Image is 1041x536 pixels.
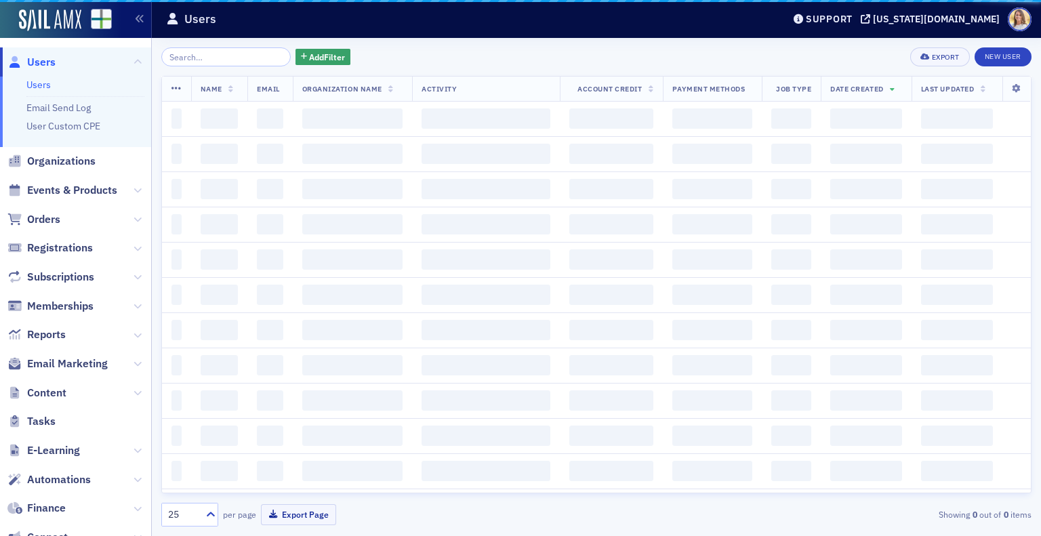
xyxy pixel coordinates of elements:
span: ‌ [771,144,811,164]
span: ‌ [257,108,283,129]
span: Add Filter [309,51,345,63]
span: ‌ [921,179,993,199]
span: Email [257,84,280,94]
span: ‌ [422,355,550,375]
input: Search… [161,47,291,66]
span: ‌ [422,320,550,340]
span: ‌ [921,214,993,234]
button: Export [910,47,969,66]
label: per page [223,508,256,520]
span: Email Marketing [27,356,108,371]
span: ‌ [302,461,403,481]
span: ‌ [422,461,550,481]
span: ‌ [830,355,902,375]
span: ‌ [830,179,902,199]
span: Events & Products [27,183,117,198]
span: ‌ [921,108,993,129]
span: Job Type [776,84,811,94]
span: ‌ [672,249,752,270]
span: Finance [27,501,66,516]
a: Users [26,79,51,91]
span: ‌ [771,355,811,375]
span: ‌ [201,461,239,481]
span: ‌ [569,320,653,340]
div: 25 [168,508,198,522]
span: ‌ [422,390,550,411]
span: ‌ [422,249,550,270]
span: ‌ [569,390,653,411]
span: ‌ [257,320,283,340]
span: ‌ [201,320,239,340]
span: Name [201,84,222,94]
div: Export [932,54,960,61]
span: ‌ [257,390,283,411]
span: ‌ [921,285,993,305]
span: ‌ [171,285,182,305]
span: ‌ [201,355,239,375]
a: Organizations [7,154,96,169]
span: ‌ [569,214,653,234]
span: ‌ [171,461,182,481]
span: ‌ [771,214,811,234]
span: Orders [27,212,60,227]
span: ‌ [171,426,182,446]
span: ‌ [830,108,902,129]
a: Reports [7,327,66,342]
span: ‌ [771,390,811,411]
a: Events & Products [7,183,117,198]
span: ‌ [771,285,811,305]
a: Memberships [7,299,94,314]
a: Tasks [7,414,56,429]
span: ‌ [830,285,902,305]
span: ‌ [302,214,403,234]
strong: 0 [1001,508,1011,520]
span: ‌ [201,390,239,411]
span: ‌ [257,426,283,446]
span: ‌ [302,426,403,446]
span: ‌ [569,179,653,199]
span: Profile [1008,7,1032,31]
a: View Homepage [81,9,112,32]
span: ‌ [830,249,902,270]
span: ‌ [830,390,902,411]
span: ‌ [302,285,403,305]
strong: 0 [970,508,979,520]
span: ‌ [569,285,653,305]
span: ‌ [771,461,811,481]
span: ‌ [672,461,752,481]
span: ‌ [771,426,811,446]
span: ‌ [672,355,752,375]
span: Date Created [830,84,883,94]
span: ‌ [830,144,902,164]
button: AddFilter [295,49,351,66]
span: ‌ [171,249,182,270]
span: ‌ [921,426,993,446]
span: ‌ [569,355,653,375]
span: ‌ [921,249,993,270]
span: Memberships [27,299,94,314]
a: Registrations [7,241,93,255]
span: ‌ [569,426,653,446]
span: ‌ [201,144,239,164]
span: ‌ [422,214,550,234]
span: ‌ [672,390,752,411]
span: ‌ [201,214,239,234]
span: ‌ [569,108,653,129]
span: ‌ [672,320,752,340]
span: ‌ [257,285,283,305]
div: Support [806,13,853,25]
span: ‌ [171,355,182,375]
span: ‌ [921,320,993,340]
span: ‌ [257,249,283,270]
span: ‌ [302,108,403,129]
span: ‌ [569,144,653,164]
span: ‌ [921,144,993,164]
span: ‌ [201,108,239,129]
span: ‌ [921,461,993,481]
span: ‌ [302,179,403,199]
span: Organizations [27,154,96,169]
span: E-Learning [27,443,80,458]
span: ‌ [771,108,811,129]
span: ‌ [569,249,653,270]
span: ‌ [257,179,283,199]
